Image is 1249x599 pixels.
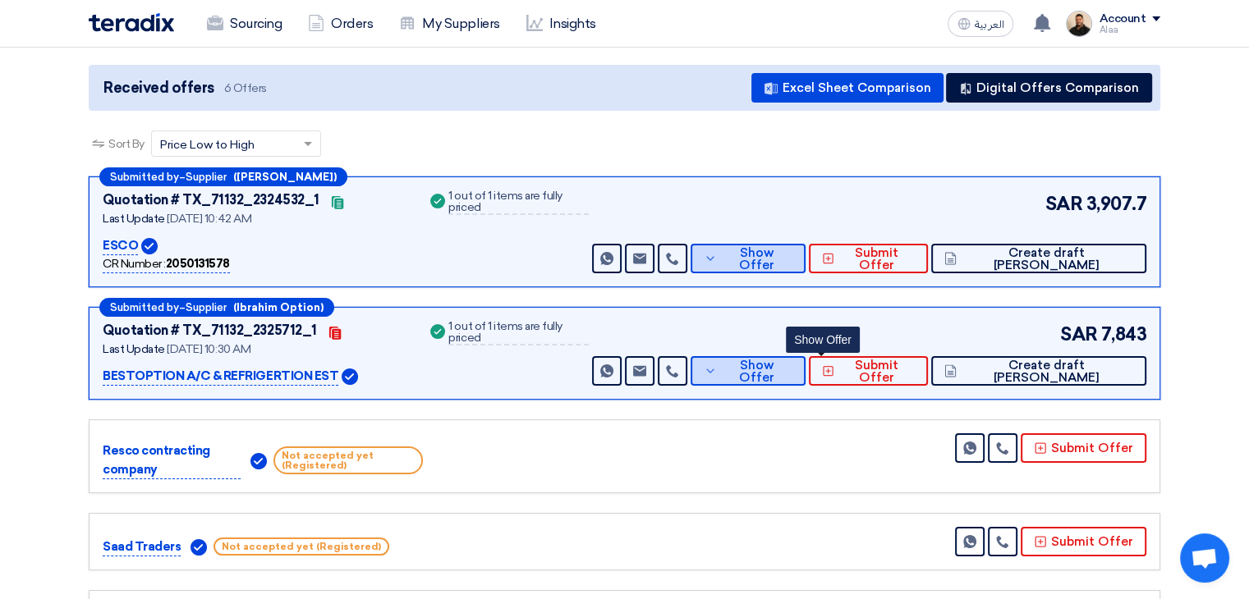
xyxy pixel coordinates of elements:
span: Create draft [PERSON_NAME] [961,359,1133,384]
button: Digital Offers Comparison [946,73,1152,103]
button: Create draft [PERSON_NAME] [931,356,1146,386]
div: CR Number : [103,255,230,273]
span: Not accepted yet (Registered) [273,446,423,474]
div: 1 out of 1 items are fully priced [448,190,588,215]
span: Not accepted yet (Registered) [214,537,389,556]
button: Show Offer [691,356,806,386]
button: Submit Offer [809,356,928,386]
span: Show Offer [721,247,792,272]
button: Submit Offer [1021,433,1146,463]
button: Submit Offer [809,244,928,273]
img: Verified Account [342,368,358,385]
span: Create draft [PERSON_NAME] [961,247,1133,272]
span: SAR [1060,321,1098,348]
span: SAR [1045,190,1083,217]
button: Show Offer [691,244,806,273]
b: (Ibrahim Option) [233,302,324,313]
button: العربية [948,11,1013,37]
a: My Suppliers [386,6,512,42]
img: Teradix logo [89,13,174,32]
span: Show Offer [721,359,792,384]
b: 2050131578 [166,257,230,271]
span: Supplier [186,302,227,313]
p: Resco contracting company [103,441,241,479]
div: Account [1099,12,1146,26]
span: Last Update [103,212,165,226]
span: 6 Offers [224,80,267,96]
div: Alaa [1099,25,1160,34]
button: Submit Offer [1021,527,1146,556]
button: Create draft [PERSON_NAME] [931,244,1146,273]
p: Saad Traders [103,537,181,557]
span: Last Update [103,342,165,356]
div: Quotation # TX_71132_2324532_1 [103,190,319,210]
span: Supplier [186,171,227,182]
span: 7,843 [1100,321,1146,348]
p: BESTOPTION A/C & REFRIGERTION EST [103,367,338,386]
span: Submit Offer [838,359,915,384]
img: Verified Account [191,539,207,556]
span: Received offers [103,77,214,99]
span: Sort By [108,135,145,153]
a: Open chat [1180,533,1229,583]
span: Submitted by [110,171,179,182]
p: ESCO [103,236,138,256]
span: [DATE] 10:42 AM [167,212,251,226]
div: – [99,167,347,186]
img: Verified Account [141,238,158,254]
span: 3,907.7 [1086,190,1146,217]
a: Orders [295,6,386,42]
span: Submitted by [110,302,179,313]
button: Excel Sheet Comparison [751,73,944,103]
span: Price Low to High [160,136,255,153]
a: Insights [513,6,609,42]
span: العربية [974,19,1003,30]
a: Sourcing [194,6,295,42]
div: Show Offer [786,327,860,353]
span: Submit Offer [838,247,915,272]
img: Verified Account [250,453,267,469]
div: Quotation # TX_71132_2325712_1 [103,321,317,341]
img: MAA_1717931611039.JPG [1066,11,1092,37]
b: ([PERSON_NAME]) [233,171,337,182]
span: [DATE] 10:30 AM [167,342,250,356]
div: 1 out of 1 items are fully priced [448,321,588,345]
div: – [99,298,334,317]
